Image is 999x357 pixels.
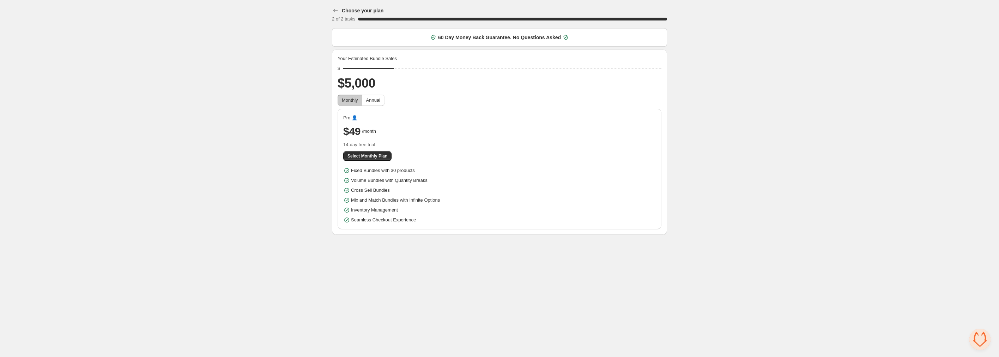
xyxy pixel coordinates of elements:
[343,141,656,148] span: 14-day free trial
[347,153,387,159] span: Select Monthly Plan
[351,216,416,224] span: Seamless Checkout Experience
[343,151,392,161] button: Select Monthly Plan
[969,329,991,350] div: Open chat
[362,128,376,135] span: /month
[343,124,361,138] span: $49
[342,7,383,14] h3: Choose your plan
[351,167,415,174] span: Fixed Bundles with 30 products
[338,75,661,92] h2: $5,000
[332,16,355,22] span: 2 of 2 tasks
[351,207,398,214] span: Inventory Management
[338,65,340,72] div: $
[351,177,428,184] span: Volume Bundles with Quantity Breaks
[351,197,440,204] span: Mix and Match Bundles with Infinite Options
[342,97,358,103] span: Monthly
[362,95,385,106] button: Annual
[338,55,397,62] span: Your Estimated Bundle Sales
[366,97,380,103] span: Annual
[438,34,561,41] span: 60 Day Money Back Guarantee. No Questions Asked
[338,95,362,106] button: Monthly
[343,114,357,121] span: Pro 👤
[351,187,390,194] span: Cross Sell Bundles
